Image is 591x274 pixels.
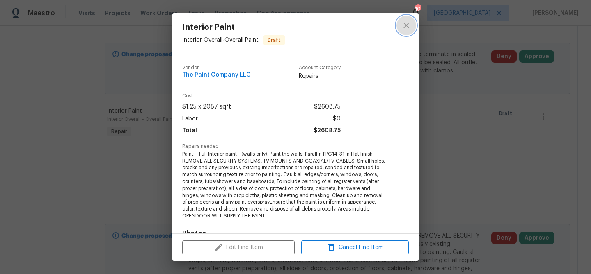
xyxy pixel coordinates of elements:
button: Cancel Line Item [301,240,409,255]
span: Account Category [299,65,341,70]
h4: Photos [182,229,409,238]
span: Vendor [182,65,251,70]
span: Paint: - Full Interior paint - (walls only). Paint the walls: Paraffin PPG14-31 in Flat finish. R... [182,151,386,220]
span: Interior Paint [182,23,285,32]
span: Repairs needed [182,144,409,149]
div: 10 [415,5,421,13]
span: Repairs [299,72,341,80]
button: close [396,16,416,35]
span: The Paint Company LLC [182,72,251,78]
span: Draft [264,36,284,44]
span: $0 [333,113,341,125]
span: $1.25 x 2087 sqft [182,101,231,113]
span: $2608.75 [314,125,341,137]
span: Cost [182,93,341,99]
span: Total [182,125,197,137]
span: Labor [182,113,198,125]
span: Cancel Line Item [304,242,406,253]
span: $2608.75 [314,101,341,113]
span: Interior Overall - Overall Paint [182,37,259,43]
